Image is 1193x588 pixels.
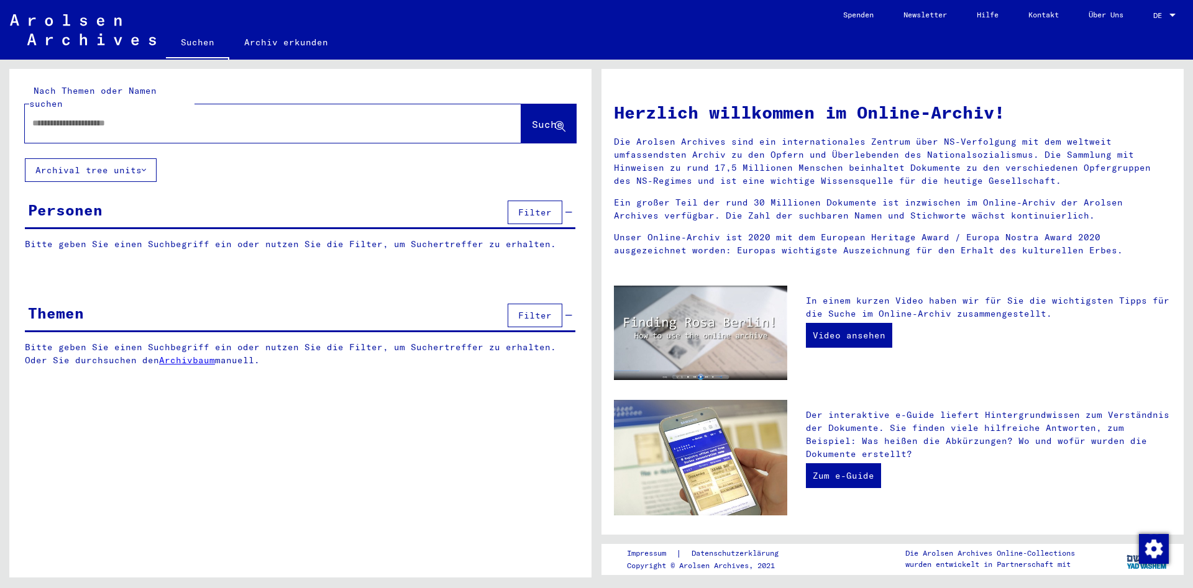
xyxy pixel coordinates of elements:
span: DE [1153,11,1167,20]
p: Unser Online-Archiv ist 2020 mit dem European Heritage Award / Europa Nostra Award 2020 ausgezeic... [614,231,1171,257]
span: Filter [518,310,552,321]
p: Die Arolsen Archives Online-Collections [905,548,1075,559]
p: Copyright © Arolsen Archives, 2021 [627,560,793,571]
button: Filter [508,201,562,224]
img: video.jpg [614,286,787,380]
a: Impressum [627,547,676,560]
a: Datenschutzerklärung [682,547,793,560]
span: Suche [532,118,563,130]
div: Themen [28,302,84,324]
button: Archival tree units [25,158,157,182]
p: Bitte geben Sie einen Suchbegriff ein oder nutzen Sie die Filter, um Suchertreffer zu erhalten. [25,238,575,251]
p: Bitte geben Sie einen Suchbegriff ein oder nutzen Sie die Filter, um Suchertreffer zu erhalten. O... [25,341,576,367]
img: eguide.jpg [614,400,787,515]
a: Archivbaum [159,355,215,366]
button: Suche [521,104,576,143]
img: Zustimmung ändern [1139,534,1169,564]
p: Die Arolsen Archives sind ein internationales Zentrum über NS-Verfolgung mit dem weltweit umfasse... [614,135,1171,188]
h1: Herzlich willkommen im Online-Archiv! [614,99,1171,125]
p: Ein großer Teil der rund 30 Millionen Dokumente ist inzwischen im Online-Archiv der Arolsen Archi... [614,196,1171,222]
p: wurden entwickelt in Partnerschaft mit [905,559,1075,570]
a: Archiv erkunden [229,27,343,57]
span: Filter [518,207,552,218]
a: Video ansehen [806,323,892,348]
a: Suchen [166,27,229,60]
img: yv_logo.png [1124,543,1171,574]
mat-label: Nach Themen oder Namen suchen [29,85,157,109]
div: Personen [28,199,103,221]
button: Filter [508,304,562,327]
p: In einem kurzen Video haben wir für Sie die wichtigsten Tipps für die Suche im Online-Archiv zusa... [806,294,1171,320]
img: Arolsen_neg.svg [10,14,156,45]
a: Zum e-Guide [806,463,881,488]
div: | [627,547,793,560]
p: Der interaktive e-Guide liefert Hintergrundwissen zum Verständnis der Dokumente. Sie finden viele... [806,409,1171,461]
